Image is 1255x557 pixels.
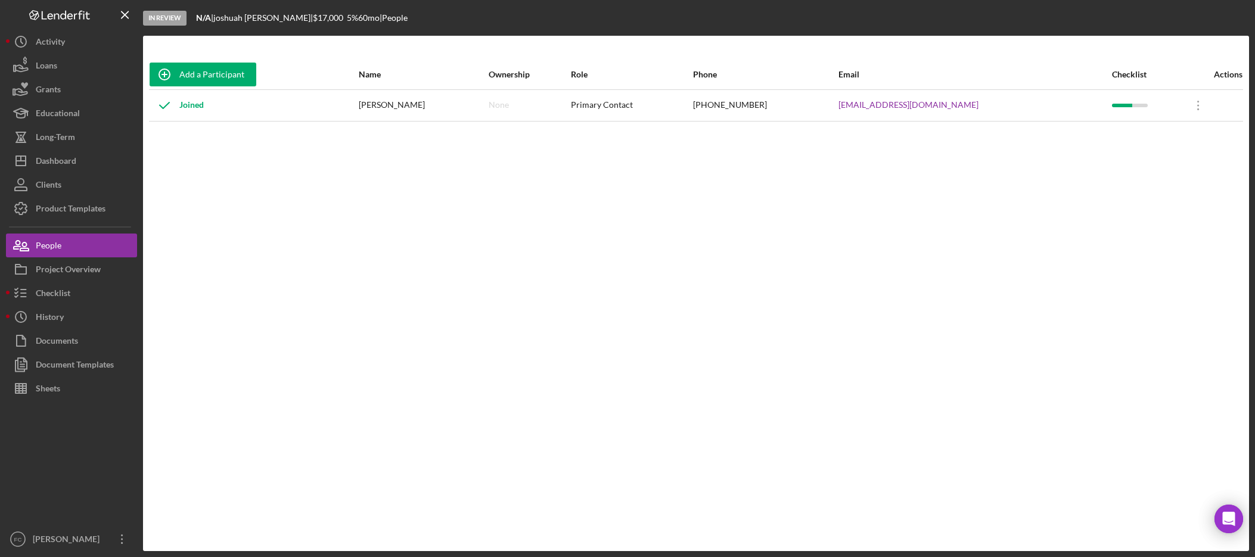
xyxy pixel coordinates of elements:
div: | People [380,13,408,23]
div: Documents [36,329,78,356]
button: History [6,305,137,329]
div: Name [359,70,488,79]
div: 60 mo [358,13,380,23]
div: Document Templates [36,353,114,379]
div: Grants [36,77,61,104]
div: History [36,305,64,332]
button: Activity [6,30,137,54]
button: Sheets [6,376,137,400]
button: People [6,234,137,257]
b: N/A [196,13,211,23]
span: $17,000 [313,13,343,23]
div: In Review [143,11,187,26]
div: Dashboard [36,149,76,176]
div: Actions [1183,70,1242,79]
div: joshuah [PERSON_NAME] | [213,13,313,23]
button: Long-Term [6,125,137,149]
div: Long-Term [36,125,75,152]
text: FC [14,536,22,543]
button: Add a Participant [150,63,256,86]
button: Document Templates [6,353,137,376]
button: Loans [6,54,137,77]
div: Clients [36,173,61,200]
div: Phone [693,70,837,79]
div: Role [571,70,692,79]
button: Checklist [6,281,137,305]
div: Educational [36,101,80,128]
a: [EMAIL_ADDRESS][DOMAIN_NAME] [838,100,978,110]
button: Clients [6,173,137,197]
div: Ownership [489,70,570,79]
button: Product Templates [6,197,137,220]
div: Open Intercom Messenger [1214,505,1243,533]
button: Documents [6,329,137,353]
div: Add a Participant [179,63,244,86]
div: [PHONE_NUMBER] [693,91,837,120]
button: Educational [6,101,137,125]
button: Dashboard [6,149,137,173]
div: Activity [36,30,65,57]
div: Sheets [36,376,60,403]
div: Primary Contact [571,91,692,120]
div: Loans [36,54,57,80]
div: Joined [150,91,204,120]
div: Checklist [1112,70,1182,79]
button: Grants [6,77,137,101]
div: | [196,13,213,23]
div: Project Overview [36,257,101,284]
div: None [489,100,509,110]
div: 5 % [347,13,358,23]
button: Project Overview [6,257,137,281]
div: [PERSON_NAME] [30,527,107,554]
div: [PERSON_NAME] [359,91,488,120]
div: Checklist [36,281,70,308]
div: Product Templates [36,197,105,223]
button: FC[PERSON_NAME] [6,527,137,551]
div: People [36,234,61,260]
div: Email [838,70,1111,79]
